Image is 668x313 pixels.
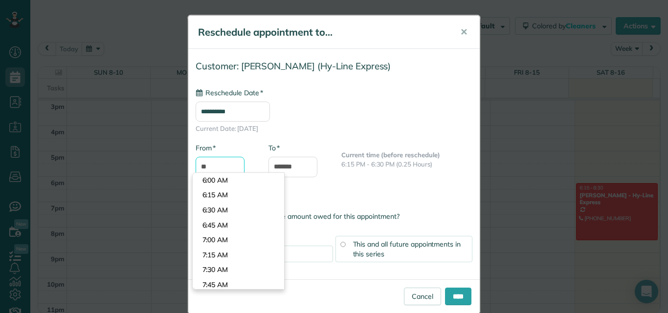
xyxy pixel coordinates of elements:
[196,88,263,98] label: Reschedule Date
[193,188,284,203] li: 6:15 AM
[460,26,468,38] span: ✕
[198,25,446,39] h5: Reschedule appointment to...
[193,173,284,188] li: 6:00 AM
[193,262,284,277] li: 7:30 AM
[353,240,461,258] span: This and all future appointments in this series
[196,124,472,133] span: Current Date: [DATE]
[193,248,284,263] li: 7:15 AM
[193,277,284,292] li: 7:45 AM
[268,143,280,153] label: To
[196,222,472,232] label: Apply changes to
[341,160,472,169] p: 6:15 PM - 6:30 PM (0.25 Hours)
[193,232,284,248] li: 7:00 AM
[193,218,284,233] li: 6:45 AM
[207,212,400,221] span: Automatically recalculate amount owed for this appointment?
[341,151,440,159] b: Current time (before reschedule)
[340,242,345,247] input: This and all future appointments in this series
[193,203,284,218] li: 6:30 AM
[196,61,472,71] h4: Customer: [PERSON_NAME] (Hy-Line Express)
[404,288,441,305] a: Cancel
[196,143,216,153] label: From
